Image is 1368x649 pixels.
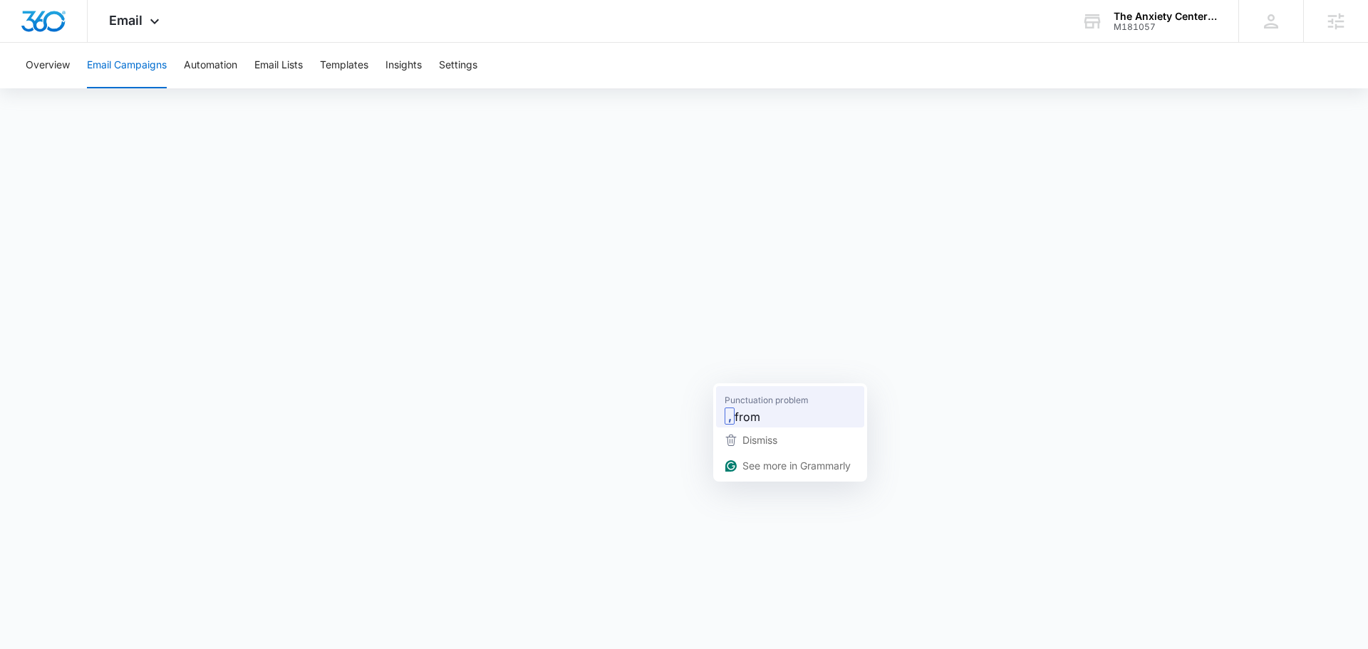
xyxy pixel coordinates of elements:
[1114,11,1218,22] div: account name
[320,43,368,88] button: Templates
[1114,22,1218,32] div: account id
[254,43,303,88] button: Email Lists
[439,43,477,88] button: Settings
[385,43,422,88] button: Insights
[184,43,237,88] button: Automation
[87,43,167,88] button: Email Campaigns
[26,43,70,88] button: Overview
[109,13,142,28] span: Email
